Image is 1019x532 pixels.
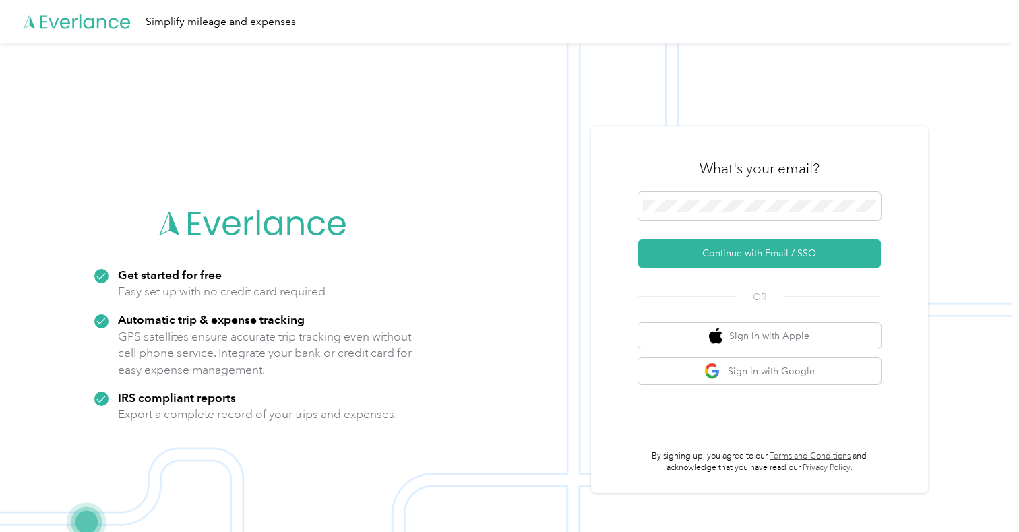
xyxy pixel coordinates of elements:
[118,312,305,326] strong: Automatic trip & expense tracking
[146,13,296,30] div: Simplify mileage and expenses
[118,328,412,378] p: GPS satellites ensure accurate trip tracking even without cell phone service. Integrate your bank...
[704,363,721,380] img: google logo
[638,323,881,349] button: apple logoSign in with Apple
[118,390,236,405] strong: IRS compliant reports
[118,268,222,282] strong: Get started for free
[700,159,820,178] h3: What's your email?
[638,358,881,384] button: google logoSign in with Google
[770,451,851,461] a: Terms and Conditions
[803,463,851,473] a: Privacy Policy
[709,328,722,345] img: apple logo
[638,239,881,268] button: Continue with Email / SSO
[118,406,397,423] p: Export a complete record of your trips and expenses.
[638,450,881,474] p: By signing up, you agree to our and acknowledge that you have read our .
[736,290,783,304] span: OR
[118,283,326,300] p: Easy set up with no credit card required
